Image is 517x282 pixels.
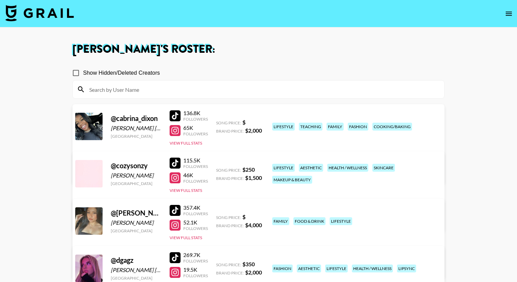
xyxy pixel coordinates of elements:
img: Grail Talent [5,5,74,21]
div: 269.7K [183,252,208,258]
div: aesthetic [297,265,321,272]
div: [GEOGRAPHIC_DATA] [111,134,161,139]
strong: $ 1,500 [245,174,262,181]
div: 65K [183,124,208,131]
div: [GEOGRAPHIC_DATA] [111,228,161,233]
div: fashion [348,123,368,131]
div: makeup & beauty [272,176,312,184]
input: Search by User Name [85,84,440,95]
div: [GEOGRAPHIC_DATA] [111,181,161,186]
div: Followers [183,258,208,263]
span: Brand Price: [216,223,244,228]
div: 357.4K [183,204,208,211]
strong: $ 250 [242,166,255,173]
div: health / wellness [327,164,368,172]
div: lifestyle [272,123,295,131]
div: family [327,123,344,131]
strong: $ 350 [242,261,255,267]
div: aesthetic [299,164,323,172]
div: 136.8K [183,110,208,117]
div: cooking/baking [372,123,412,131]
div: [PERSON_NAME] [PERSON_NAME] [111,267,161,273]
span: Brand Price: [216,270,244,275]
span: Brand Price: [216,128,244,134]
button: open drawer [502,7,516,21]
div: lifestyle [272,164,295,172]
strong: $ [242,119,246,125]
div: [PERSON_NAME] [GEOGRAPHIC_DATA][PERSON_NAME] [111,125,161,132]
span: Show Hidden/Deleted Creators [83,69,160,77]
div: Followers [183,117,208,122]
div: lifestyle [325,265,348,272]
div: @ dgagz [111,256,161,265]
span: Brand Price: [216,176,244,181]
div: @ cozysonzy [111,161,161,170]
div: Followers [183,164,208,169]
button: View Full Stats [170,188,202,193]
h1: [PERSON_NAME] 's Roster: [72,44,445,55]
span: Song Price: [216,215,241,220]
div: Followers [183,211,208,216]
strong: $ 2,000 [245,127,262,134]
div: Followers [183,273,208,278]
div: [PERSON_NAME] [111,219,161,226]
div: 19.5K [183,266,208,273]
button: View Full Stats [170,140,202,146]
div: teaching [299,123,322,131]
div: [GEOGRAPHIC_DATA] [111,275,161,281]
div: @ [PERSON_NAME].reynaaa [111,209,161,217]
button: View Full Stats [170,235,202,240]
strong: $ 4,000 [245,222,262,228]
span: Song Price: [216,120,241,125]
div: @ cabrina_dixon [111,114,161,123]
div: skincare [372,164,395,172]
div: Followers [183,179,208,184]
div: Followers [183,131,208,136]
div: 52.1K [183,219,208,226]
div: 46K [183,172,208,179]
div: food & drink [293,217,326,225]
strong: $ [242,213,246,220]
span: Song Price: [216,168,241,173]
span: Song Price: [216,262,241,267]
div: health / wellness [352,265,393,272]
div: lifestyle [330,217,352,225]
div: Followers [183,226,208,231]
strong: $ 2,000 [245,269,262,275]
div: fashion [272,265,293,272]
div: [PERSON_NAME] [111,172,161,179]
div: 115.5K [183,157,208,164]
div: lipsync [397,265,416,272]
div: family [272,217,289,225]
